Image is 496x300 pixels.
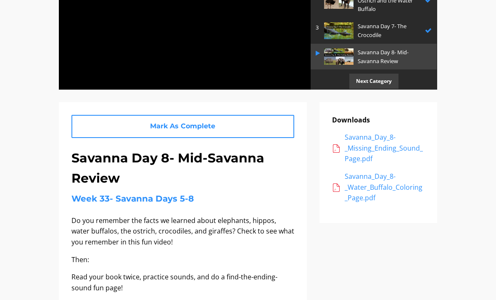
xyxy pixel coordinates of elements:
img: acrobat.png [332,144,340,153]
p: Do you remember the facts we learned about elephants, hippos, water buffalos, the ostrich, crocod... [71,215,294,248]
a: Mark As Complete [71,115,294,138]
a: Savanna_Day_8-_Missing_Ending_Sound_Page.pdf [332,132,425,165]
img: acrobat.png [332,183,340,192]
a: Savanna Day 8- Mid-Savanna Review [311,44,437,70]
img: oUX9yeoQ8WsRALGT7qjA_Screen_Shot_2022-05-04_at_8.33.30_PM.png [324,22,354,39]
h1: Savanna Day 8- Mid-Savanna Review [71,148,294,188]
p: Downloads [332,115,425,126]
p: Then: [71,255,294,265]
a: Next Category [311,69,437,93]
div: Savanna_Day_8-_Missing_Ending_Sound_Page.pdf [345,132,425,165]
a: Savanna_Day_8-_Water_Buffalo_Coloring_Page.pdf [332,171,425,204]
p: Read your book twice, practice sounds, and do a find-the-ending-sound fun page! [71,272,294,293]
p: Savanna Day 8- Mid-Savanna Review [358,48,427,66]
a: 3 Savanna Day 7- The Crocodile [311,18,437,44]
a: Week 33- Savanna Days 5-8 [71,194,194,204]
p: 3 [316,23,320,32]
p: Savanna Day 7- The Crocodile [358,22,421,40]
img: 0mVhjNRnQASB6hh8ZO4N_Screen_Shot_2022-05-04_at_8.37.54_PM.png [324,48,354,65]
p: Next Category [349,74,398,88]
div: Savanna_Day_8-_Water_Buffalo_Coloring_Page.pdf [345,171,425,204]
